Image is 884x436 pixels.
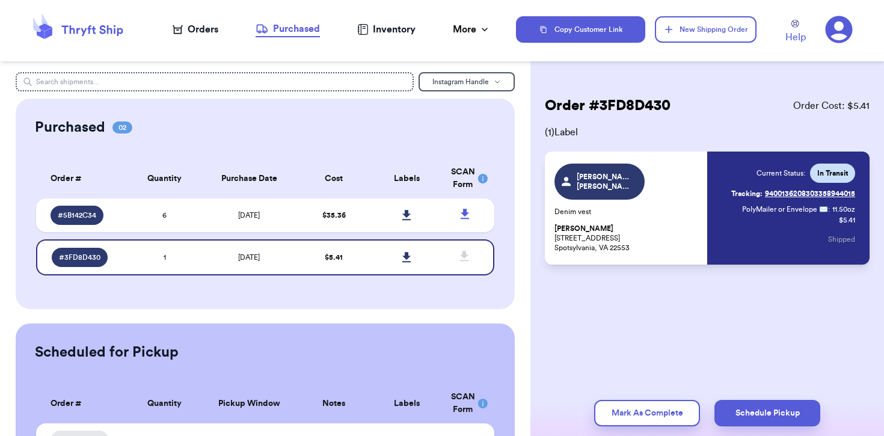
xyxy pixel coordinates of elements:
button: Instagram Handle [419,72,515,91]
span: # 3FD8D430 [59,253,100,262]
span: : [828,204,830,214]
h2: Order # 3FD8D430 [545,96,671,115]
span: Tracking: [731,189,763,198]
span: In Transit [817,168,848,178]
p: Denim vest [554,207,700,216]
th: Quantity [128,159,201,198]
button: Mark As Complete [594,400,700,426]
th: Purchase Date [201,159,297,198]
th: Pickup Window [201,384,297,423]
span: $ 5.41 [325,254,343,261]
span: PolyMailer or Envelope ✉️ [742,206,828,213]
a: Help [785,20,806,45]
input: Search shipments... [16,72,413,91]
th: Notes [297,384,370,423]
span: Instagram Handle [432,78,489,85]
th: Labels [370,159,444,198]
a: Orders [173,22,218,37]
a: Purchased [256,22,320,37]
div: Purchased [256,22,320,36]
span: [PERSON_NAME] [554,224,613,233]
button: Schedule Pickup [714,400,820,426]
button: New Shipping Order [655,16,756,43]
span: Help [785,30,806,45]
span: [PERSON_NAME].[PERSON_NAME] [577,172,634,191]
button: Copy Customer Link [516,16,646,43]
span: # 5B142C34 [58,210,96,220]
p: [STREET_ADDRESS] Spotsylvania, VA 22553 [554,224,700,253]
span: 1 [164,254,166,261]
th: Labels [370,384,444,423]
th: Order # [36,384,127,423]
h2: Scheduled for Pickup [35,343,179,362]
th: Order # [36,159,127,198]
span: $ 35.36 [322,212,346,219]
span: Order Cost: $ 5.41 [793,99,870,113]
span: [DATE] [238,254,260,261]
span: [DATE] [238,212,260,219]
a: Inventory [357,22,416,37]
span: Current Status: [757,168,805,178]
span: 11.50 oz [832,204,855,214]
span: 6 [162,212,167,219]
div: More [453,22,491,37]
a: Tracking:9400136208303358944015 [731,184,855,203]
button: Shipped [828,226,855,253]
th: Cost [297,159,370,198]
span: ( 1 ) Label [545,125,870,140]
h2: Purchased [35,118,105,137]
div: SCAN Form [451,391,480,416]
span: 02 [112,121,132,134]
th: Quantity [128,384,201,423]
div: SCAN Form [451,166,480,191]
p: $ 5.41 [839,215,855,225]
